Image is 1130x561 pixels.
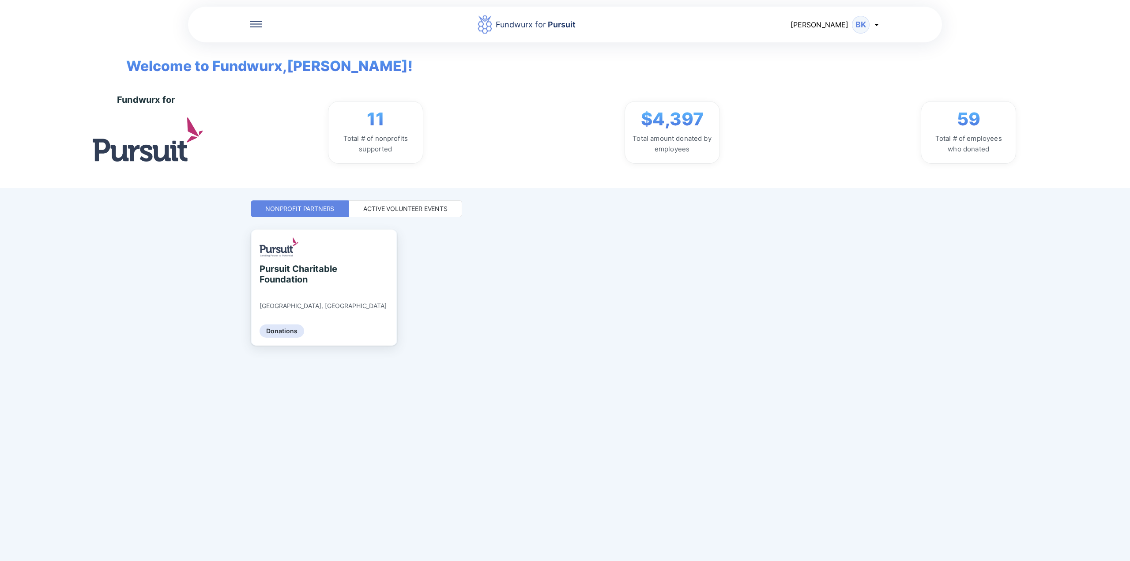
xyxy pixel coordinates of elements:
[928,133,1009,154] div: Total # of employees who donated
[546,20,576,29] span: Pursuit
[93,117,203,161] img: logo.jpg
[260,264,340,285] div: Pursuit Charitable Foundation
[496,19,576,31] div: Fundwurx for
[265,204,334,213] div: Nonprofit Partners
[260,324,304,338] div: Donations
[791,20,848,29] span: [PERSON_NAME]
[367,109,384,130] span: 11
[957,109,980,130] span: 59
[641,109,704,130] span: $4,397
[852,16,870,34] div: BK
[117,94,175,105] div: Fundwurx for
[260,302,387,310] div: [GEOGRAPHIC_DATA], [GEOGRAPHIC_DATA]
[113,42,413,77] span: Welcome to Fundwurx, [PERSON_NAME] !
[363,204,448,213] div: Active Volunteer Events
[632,133,712,154] div: Total amount donated by employees
[335,133,416,154] div: Total # of nonprofits supported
